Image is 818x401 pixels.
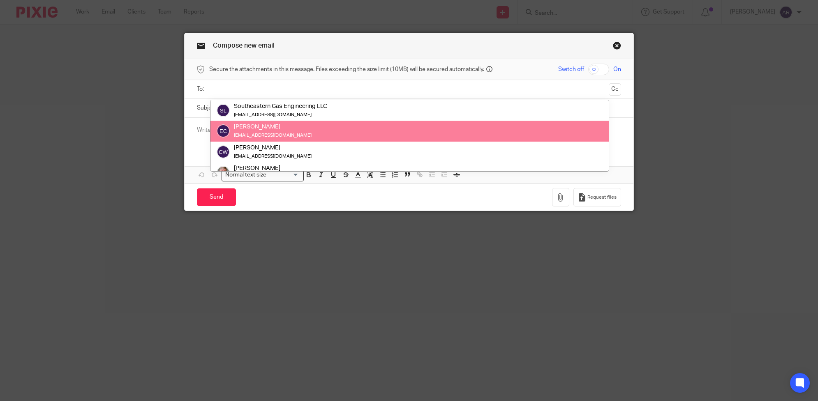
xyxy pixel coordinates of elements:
small: [EMAIL_ADDRESS][DOMAIN_NAME] [234,133,312,138]
input: Send [197,188,236,206]
div: [PERSON_NAME] [234,123,312,131]
a: Close this dialog window [613,41,621,53]
div: [PERSON_NAME] [234,144,312,152]
button: Cc [609,83,621,96]
img: svg%3E [217,145,230,158]
div: Search for option [222,169,304,181]
span: Compose new email [213,42,275,49]
img: svg%3E [217,125,230,138]
img: cd2011-crop.jpg [217,166,230,179]
span: Switch off [558,65,584,73]
small: [EMAIL_ADDRESS][DOMAIN_NAME] [234,112,312,117]
label: To: [197,85,206,93]
span: Secure the attachments in this message. Files exceeding the size limit (10MB) will be secured aut... [209,65,484,73]
span: Request files [587,194,617,201]
input: Search for option [269,171,299,179]
span: On [613,65,621,73]
span: Normal text size [224,171,268,179]
small: [EMAIL_ADDRESS][DOMAIN_NAME] [234,154,312,158]
div: [PERSON_NAME] [234,164,312,172]
label: Subject: [197,104,218,112]
div: Southeastern Gas Engineering LLC [234,102,327,110]
button: Request files [573,188,621,206]
img: svg%3E [217,104,230,117]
